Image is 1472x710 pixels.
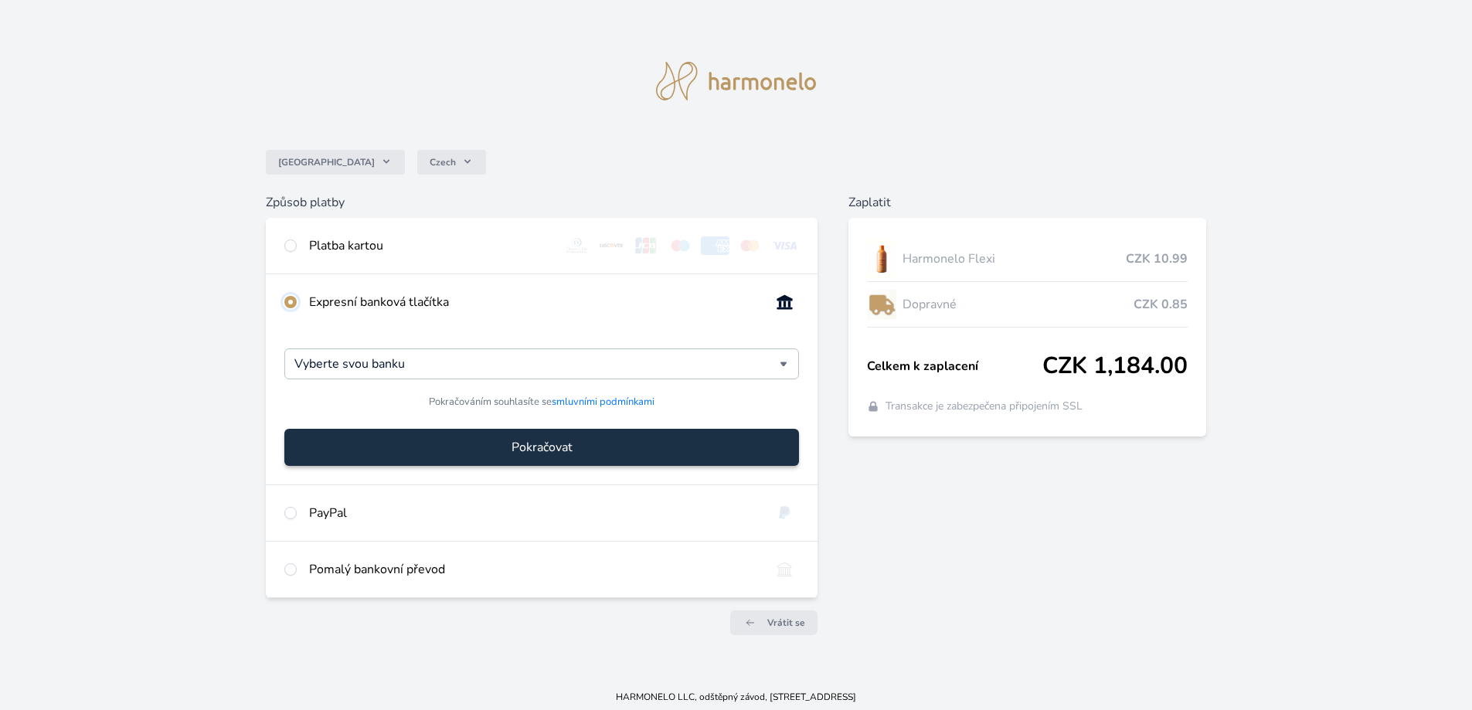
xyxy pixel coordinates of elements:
[632,236,661,255] img: jcb.svg
[770,504,799,522] img: paypal.svg
[512,438,573,457] span: Pokračovat
[266,193,818,212] h6: Způsob platby
[767,617,805,629] span: Vrátit se
[294,355,780,373] input: Hledat...
[770,236,799,255] img: visa.svg
[666,236,695,255] img: maestro.svg
[656,62,817,100] img: logo.svg
[903,250,1126,268] span: Harmonelo Flexi
[266,150,405,175] button: [GEOGRAPHIC_DATA]
[770,560,799,579] img: bankTransfer_IBAN.svg
[903,295,1134,314] span: Dopravné
[1134,295,1188,314] span: CZK 0.85
[552,395,654,409] a: smluvními podmínkami
[730,610,818,635] a: Vrátit se
[309,236,550,255] div: Platba kartou
[563,236,591,255] img: diners.svg
[309,560,758,579] div: Pomalý bankovní převod
[886,399,1083,414] span: Transakce je zabezpečena připojením SSL
[701,236,729,255] img: amex.svg
[1042,352,1188,380] span: CZK 1,184.00
[309,504,758,522] div: PayPal
[1126,250,1188,268] span: CZK 10.99
[597,236,626,255] img: discover.svg
[284,429,799,466] button: Pokračovat
[736,236,764,255] img: mc.svg
[417,150,486,175] button: Czech
[430,156,456,168] span: Czech
[429,395,654,409] span: Pokračováním souhlasíte se
[284,348,799,379] div: Vyberte svou banku
[770,293,799,311] img: onlineBanking_CZ.svg
[867,357,1042,375] span: Celkem k zaplacení
[309,293,758,311] div: Expresní banková tlačítka
[848,193,1206,212] h6: Zaplatit
[867,285,896,324] img: delivery-lo.png
[278,156,375,168] span: [GEOGRAPHIC_DATA]
[867,239,896,278] img: CLEAN_FLEXI_se_stinem_x-hi_(1)-lo.jpg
